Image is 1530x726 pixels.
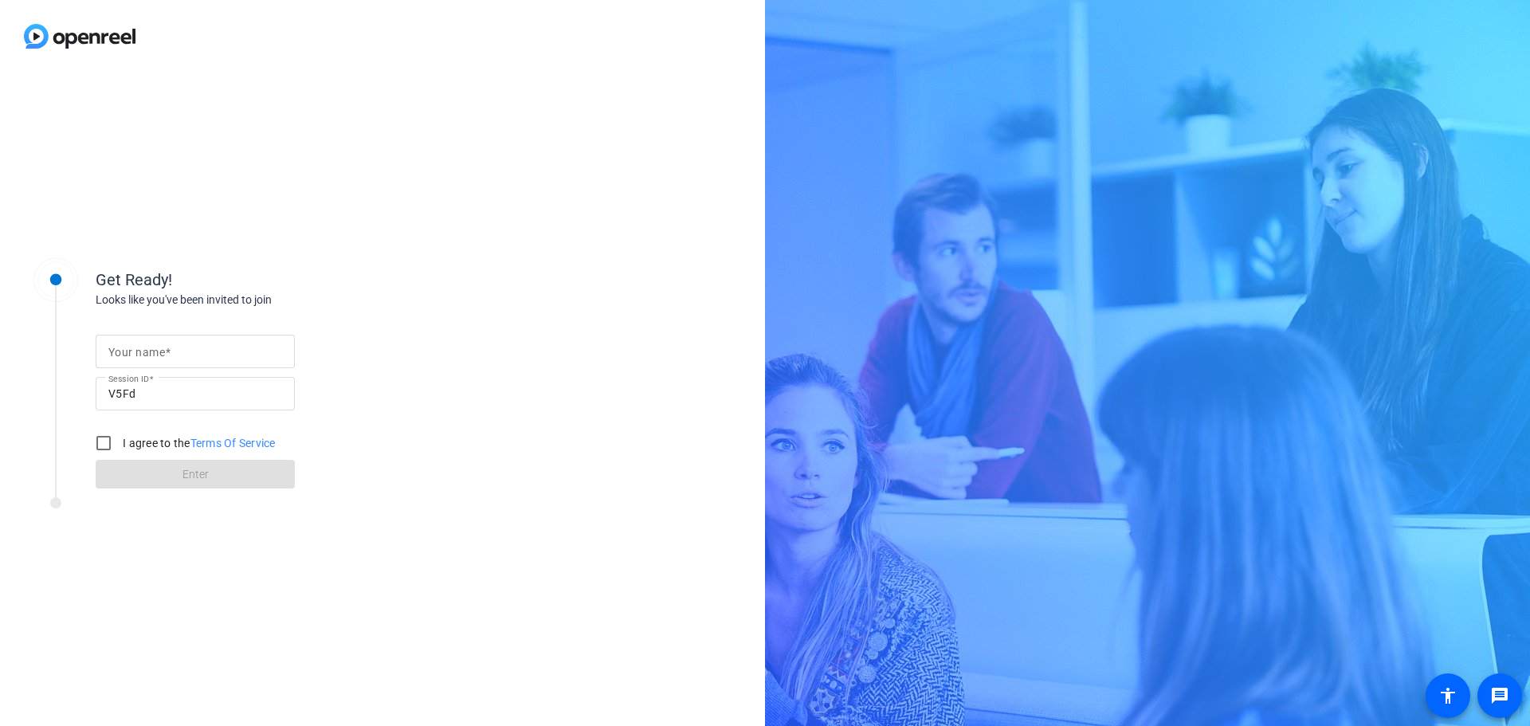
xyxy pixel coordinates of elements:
[96,292,414,308] div: Looks like you've been invited to join
[96,268,414,292] div: Get Ready!
[1490,686,1509,705] mat-icon: message
[108,346,165,359] mat-label: Your name
[190,437,276,449] a: Terms Of Service
[120,435,276,451] label: I agree to the
[108,374,149,383] mat-label: Session ID
[1438,686,1457,705] mat-icon: accessibility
